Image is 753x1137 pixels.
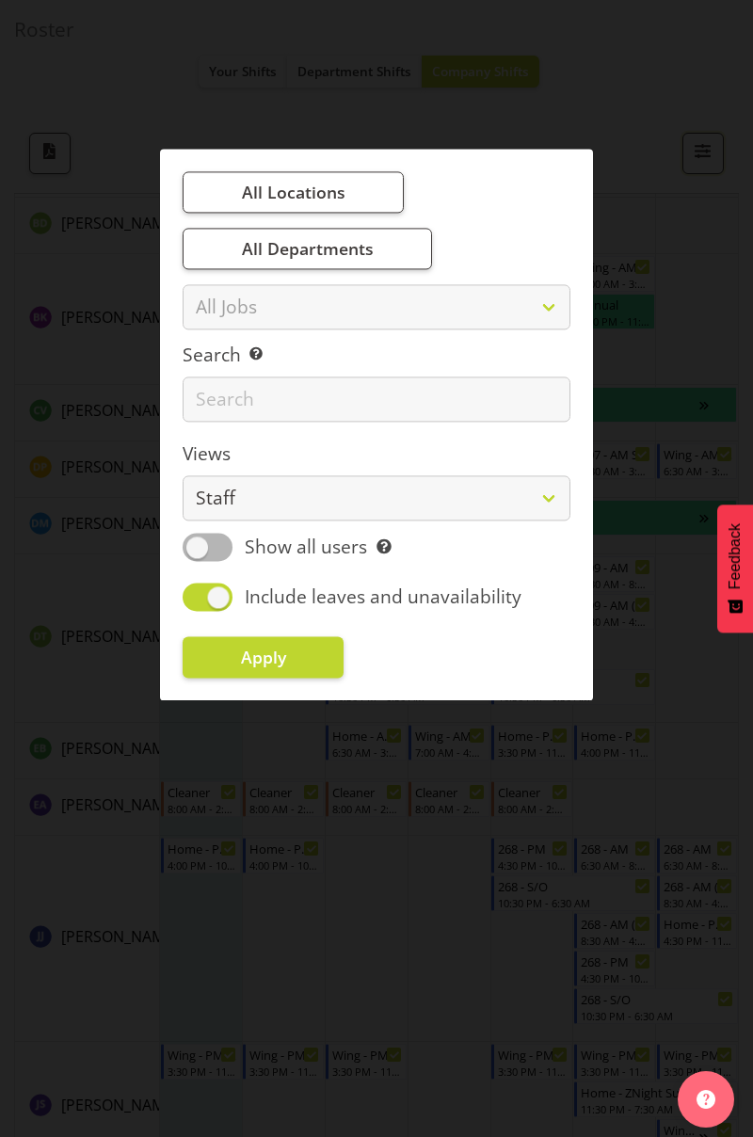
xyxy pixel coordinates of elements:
[183,228,432,269] button: All Departments
[183,637,344,679] button: Apply
[245,534,367,559] span: Show all users
[183,376,570,422] input: Search
[697,1090,715,1109] img: help-xxl-2.png
[242,237,374,260] span: All Departments
[183,171,404,213] button: All Locations
[727,523,744,589] span: Feedback
[717,504,753,633] button: Feedback - Show survey
[241,647,286,669] span: Apply
[245,584,521,609] span: Include leaves and unavailability
[242,181,345,203] span: All Locations
[183,342,570,369] label: Search
[183,441,570,469] label: Views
